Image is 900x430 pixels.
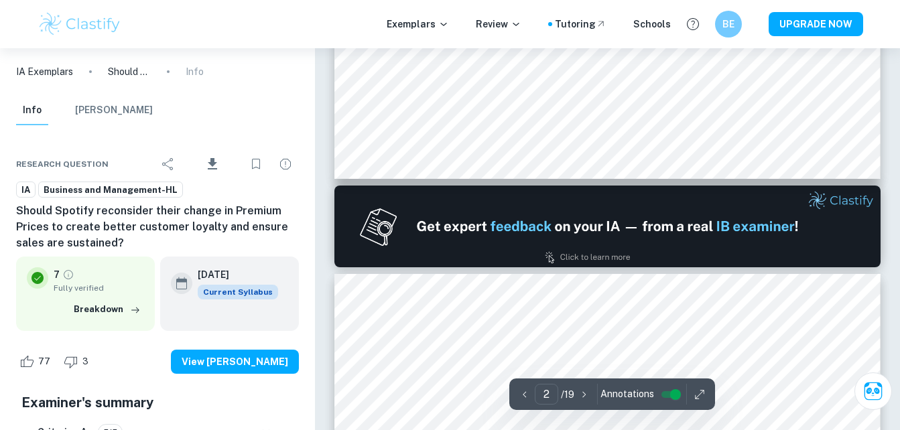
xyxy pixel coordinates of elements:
[75,96,153,125] button: [PERSON_NAME]
[62,269,74,281] a: Grade fully verified
[198,285,278,299] span: Current Syllabus
[198,285,278,299] div: This exemplar is based on the current syllabus. Feel free to refer to it for inspiration/ideas wh...
[600,387,654,401] span: Annotations
[108,64,151,79] p: Should Spotify reconsider their change in Premium Prices to create better customer loyalty and en...
[38,182,183,198] a: Business and Management-HL
[16,158,109,170] span: Research question
[198,267,267,282] h6: [DATE]
[16,203,299,251] h6: Should Spotify reconsider their change in Premium Prices to create better customer loyalty and en...
[16,64,73,79] a: IA Exemplars
[21,392,294,413] h5: Examiner's summary
[769,12,863,36] button: UPGRADE NOW
[155,151,182,177] div: Share
[561,387,574,402] p: / 19
[334,186,881,267] img: Ad
[54,282,144,294] span: Fully verified
[70,299,144,319] button: Breakdown
[633,17,671,31] a: Schools
[16,351,58,372] div: Like
[682,13,704,35] button: Help and Feedback
[16,96,48,125] button: Info
[186,64,204,79] p: Info
[272,151,299,177] div: Report issue
[54,267,60,282] p: 7
[39,184,182,197] span: Business and Management-HL
[16,182,36,198] a: IA
[60,351,96,372] div: Dislike
[715,11,742,38] button: BE
[75,355,96,368] span: 3
[387,17,449,31] p: Exemplars
[31,355,58,368] span: 77
[38,11,123,38] img: Clastify logo
[184,147,240,182] div: Download
[476,17,521,31] p: Review
[17,184,35,197] span: IA
[720,17,736,31] h6: BE
[243,151,269,177] div: Bookmark
[555,17,606,31] a: Tutoring
[171,350,299,374] button: View [PERSON_NAME]
[854,372,892,410] button: Ask Clai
